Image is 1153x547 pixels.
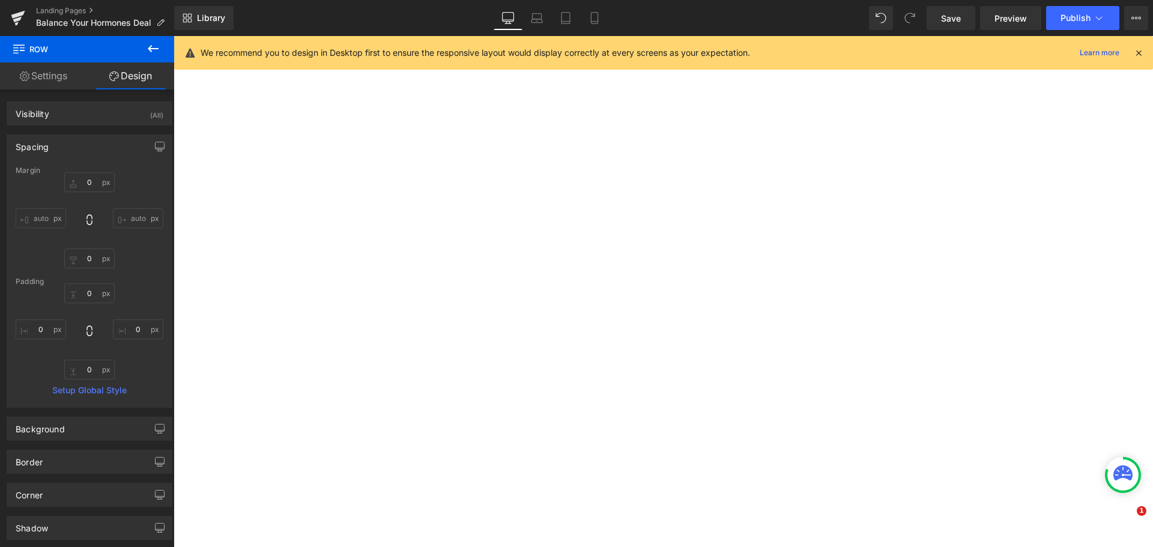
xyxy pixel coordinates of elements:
[16,166,163,175] div: Margin
[1137,506,1146,516] span: 1
[201,46,750,59] p: We recommend you to design in Desktop first to ensure the responsive layout would display correct...
[522,6,551,30] a: Laptop
[16,135,49,152] div: Spacing
[16,277,163,286] div: Padding
[150,102,163,122] div: (All)
[1075,46,1124,60] a: Learn more
[64,360,115,379] input: 0
[87,62,174,89] a: Design
[36,6,174,16] a: Landing Pages
[36,18,151,28] span: Balance Your Hormones Deal
[551,6,580,30] a: Tablet
[1046,6,1119,30] button: Publish
[1112,506,1141,535] iframe: Intercom live chat
[113,208,163,228] input: 0
[580,6,609,30] a: Mobile
[64,249,115,268] input: 0
[16,208,66,228] input: 0
[113,319,163,339] input: 0
[64,283,115,303] input: 0
[197,13,225,23] span: Library
[980,6,1041,30] a: Preview
[898,6,922,30] button: Redo
[16,319,66,339] input: 0
[16,385,163,395] a: Setup Global Style
[16,417,65,434] div: Background
[1061,13,1091,23] span: Publish
[494,6,522,30] a: Desktop
[64,172,115,192] input: 0
[941,12,961,25] span: Save
[174,6,234,30] a: New Library
[869,6,893,30] button: Undo
[16,516,48,533] div: Shadow
[16,450,43,467] div: Border
[16,483,43,500] div: Corner
[994,12,1027,25] span: Preview
[16,102,49,119] div: Visibility
[1124,6,1148,30] button: More
[12,36,132,62] span: Row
